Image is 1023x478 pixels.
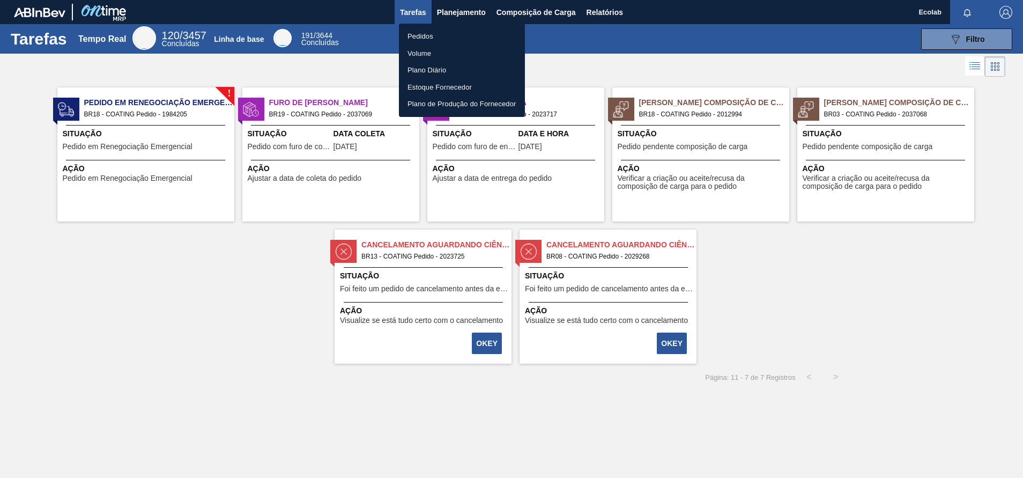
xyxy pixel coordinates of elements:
a: Plano Diário [399,62,525,79]
a: Volume [399,45,525,62]
a: Plano de Produção do Fornecedor [399,95,525,113]
a: Pedidos [399,28,525,45]
a: Estoque Fornecedor [399,79,525,96]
